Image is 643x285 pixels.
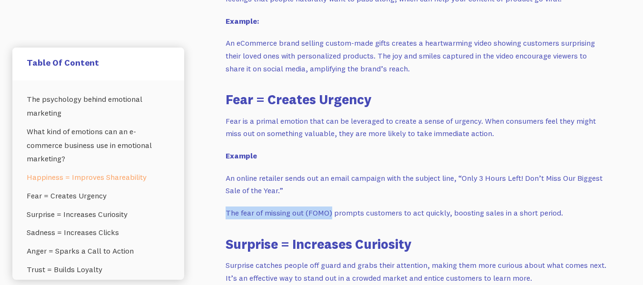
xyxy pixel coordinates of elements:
a: The psychology behind emotional marketing [27,90,170,122]
a: Trust = Builds Loyalty [27,260,170,279]
p: An eCommerce brand selling custom-made gifts creates a heartwarming video showing customers surpr... [226,37,606,75]
p: ‍ [226,149,606,162]
a: Surprise = Increases Curiosity [27,205,170,224]
a: Fear = Creates Urgency [27,187,170,205]
p: The fear of missing out (FOMO) prompts customers to act quickly, boosting sales in a short period. [226,206,606,219]
strong: Example: [226,16,259,26]
p: Surprise catches people off guard and grabs their attention, making them more curious about what ... [226,259,606,284]
p: An online retailer sends out an email campaign with the subject line, “Only 3 Hours Left! Don’t M... [226,172,606,197]
a: Anger = Sparks a Call to Action [27,242,170,261]
a: What kind of emotions can an e-commerce business use in emotional marketing? [27,122,170,168]
h5: Table Of Content [27,57,170,68]
strong: Example [226,151,257,160]
a: Sadness = Increases Clicks [27,224,170,242]
p: Fear is a primal emotion that can be leveraged to create a sense of urgency. When consumers feel ... [226,115,606,140]
h3: Surprise = Increases Curiosity [226,235,606,253]
a: Happiness = Improves Shareability [27,168,170,187]
h3: Fear = Creates Urgency [226,90,606,108]
p: ‍ [226,15,606,28]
